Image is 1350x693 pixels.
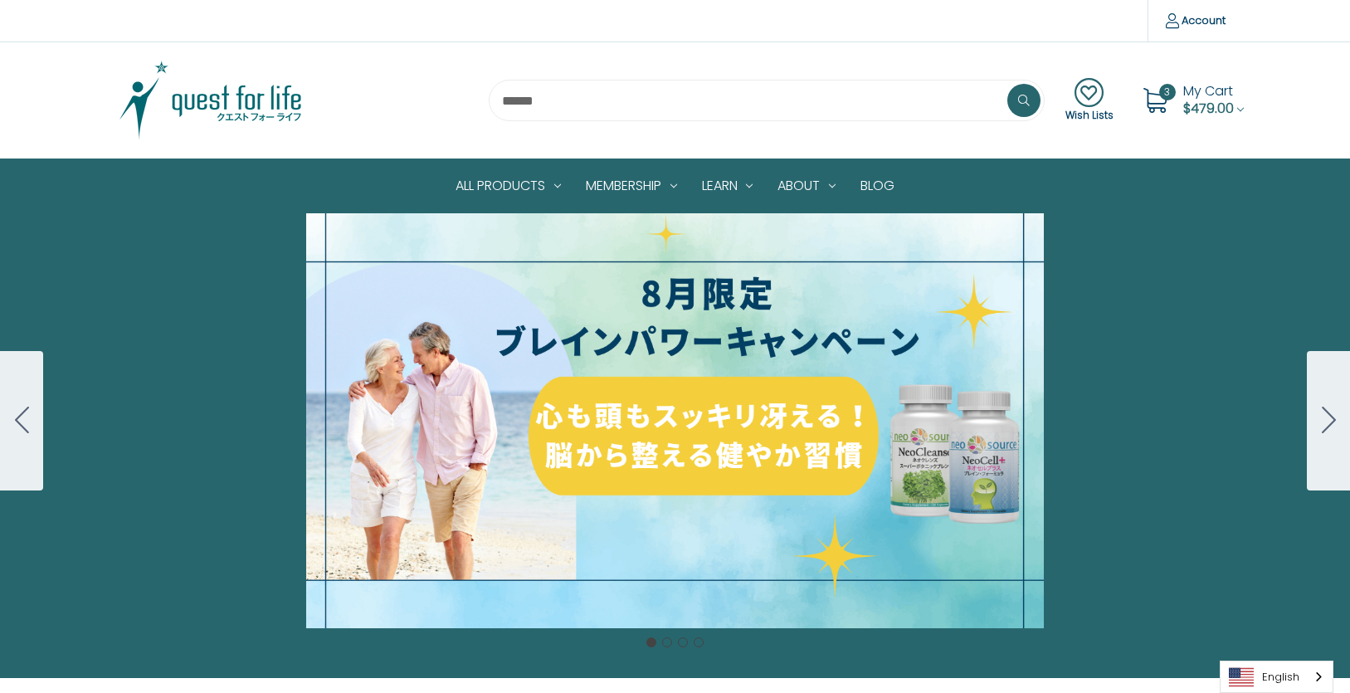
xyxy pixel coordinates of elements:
a: About [765,159,848,212]
a: Membership [573,159,690,212]
button: Go to slide 2 [1307,351,1350,490]
a: Learn [690,159,766,212]
a: Wish Lists [1065,78,1114,123]
a: Cart with 3 items [1183,81,1244,118]
aside: Language selected: English [1220,661,1333,693]
a: All Products [443,159,573,212]
span: My Cart [1183,81,1233,100]
a: Blog [848,159,907,212]
div: Language [1220,661,1333,693]
button: Go to slide 1 [646,637,656,647]
img: Quest Group [107,59,314,142]
button: Go to slide 3 [678,637,688,647]
span: $479.00 [1183,99,1234,118]
span: 3 [1159,84,1176,100]
a: English [1221,661,1333,692]
button: Go to slide 2 [662,637,672,647]
button: Go to slide 4 [694,637,704,647]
